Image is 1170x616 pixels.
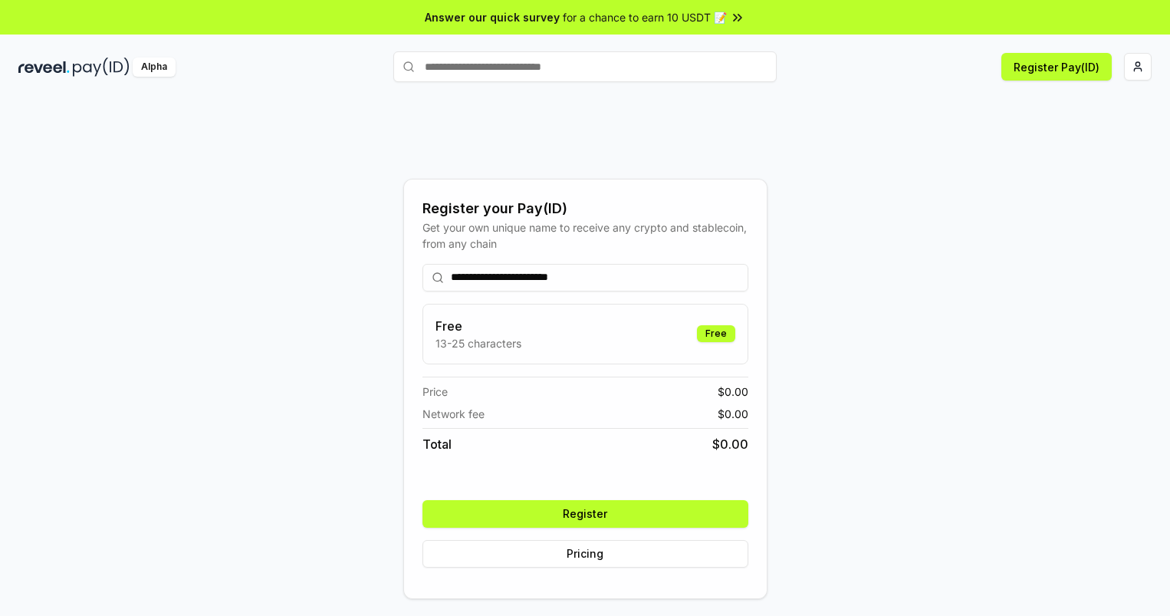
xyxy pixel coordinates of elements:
[422,384,448,400] span: Price
[697,325,735,342] div: Free
[422,500,748,528] button: Register
[422,540,748,568] button: Pricing
[425,9,560,25] span: Answer our quick survey
[422,435,452,453] span: Total
[422,219,748,252] div: Get your own unique name to receive any crypto and stablecoin, from any chain
[718,384,748,400] span: $ 0.00
[435,335,521,351] p: 13-25 characters
[18,58,70,77] img: reveel_dark
[1001,53,1112,81] button: Register Pay(ID)
[73,58,130,77] img: pay_id
[712,435,748,453] span: $ 0.00
[422,406,485,422] span: Network fee
[563,9,727,25] span: for a chance to earn 10 USDT 📝
[133,58,176,77] div: Alpha
[422,198,748,219] div: Register your Pay(ID)
[435,317,521,335] h3: Free
[718,406,748,422] span: $ 0.00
